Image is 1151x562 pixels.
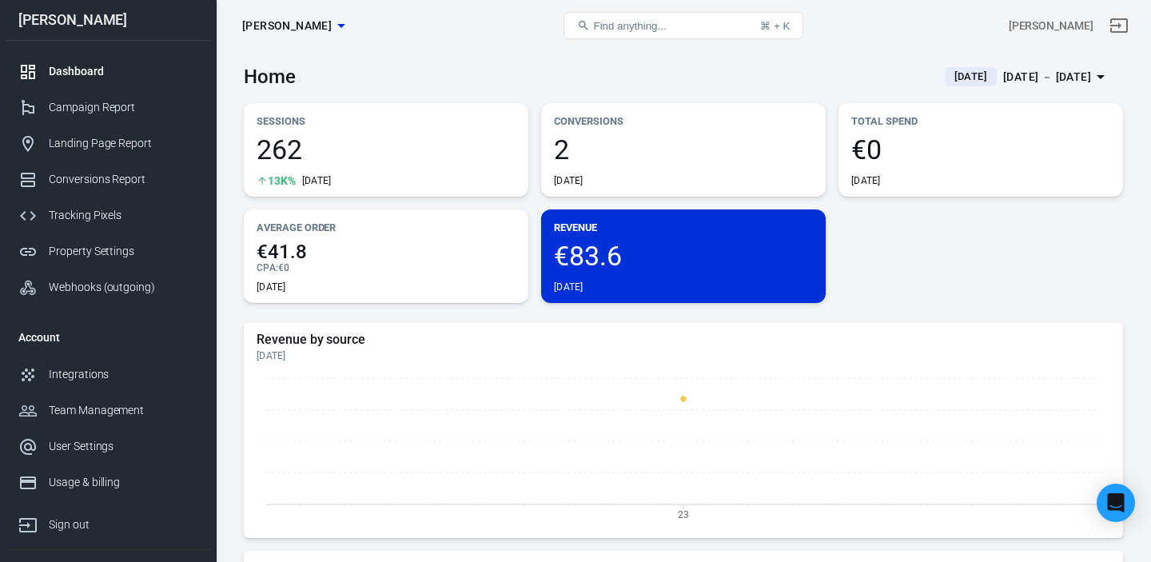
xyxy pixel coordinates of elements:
p: Conversions [554,113,813,130]
div: [DATE] [554,281,583,293]
span: [DATE] [948,69,994,85]
a: Conversions Report [6,161,210,197]
button: Find anything...⌘ + K [564,12,803,39]
a: Tracking Pixels [6,197,210,233]
div: Conversions Report [49,171,197,188]
h3: Home [244,66,296,88]
p: Average Order [257,219,516,236]
div: Dashboard [49,63,197,80]
span: €0 [851,136,1110,163]
div: Campaign Report [49,99,197,116]
div: Usage & billing [49,474,197,491]
span: 262 [257,136,516,163]
div: [DATE] － [DATE] [1003,67,1091,87]
div: [DATE] [302,174,332,187]
div: Account id: 8FRlh6qJ [1009,18,1093,34]
button: [DATE][DATE] － [DATE] [932,64,1123,90]
div: Integrations [49,366,197,383]
p: Revenue [554,219,813,236]
div: Tracking Pixels [49,207,197,224]
button: [PERSON_NAME] [236,11,351,41]
a: Webhooks (outgoing) [6,269,210,305]
a: Property Settings [6,233,210,269]
div: Landing Page Report [49,135,197,152]
span: €41.8 [257,242,516,261]
div: Team Management [49,402,197,419]
a: Sign out [6,500,210,543]
a: Campaign Report [6,90,210,126]
span: Find anything... [593,20,666,32]
a: Dashboard [6,54,210,90]
span: CPA : [257,262,278,273]
h5: Revenue by source [257,332,1110,348]
div: [DATE] [257,349,1110,362]
div: [DATE] [554,174,583,187]
div: ⌘ + K [760,20,790,32]
span: €83.6 [554,242,813,269]
a: Usage & billing [6,464,210,500]
a: Landing Page Report [6,126,210,161]
div: Property Settings [49,243,197,260]
a: Team Management [6,393,210,428]
a: Integrations [6,357,210,393]
span: €0 [278,262,289,273]
div: Sign out [49,516,197,533]
tspan: 23 [678,508,689,520]
div: User Settings [49,438,197,455]
div: [PERSON_NAME] [6,13,210,27]
span: Sali Bazar [242,16,332,36]
div: Open Intercom Messenger [1097,484,1135,522]
p: Total Spend [851,113,1110,130]
p: Sessions [257,113,516,130]
a: User Settings [6,428,210,464]
a: Sign out [1100,6,1138,45]
span: 2 [554,136,813,163]
li: Account [6,318,210,357]
span: 13K% [268,175,296,186]
div: [DATE] [851,174,881,187]
div: Webhooks (outgoing) [49,279,197,296]
div: [DATE] [257,281,286,293]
